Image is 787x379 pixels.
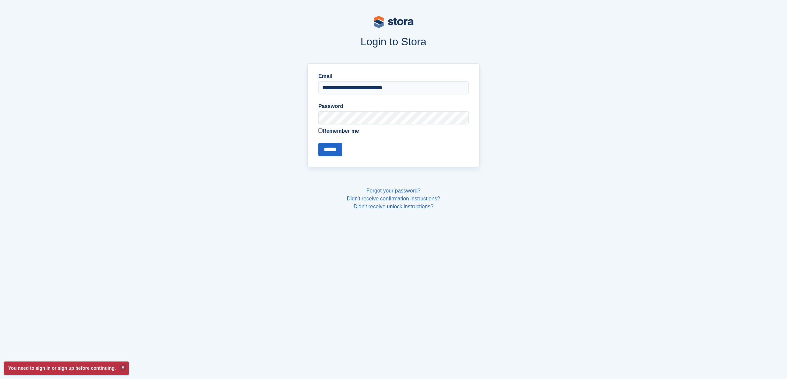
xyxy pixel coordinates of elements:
[318,72,469,80] label: Email
[4,362,129,375] p: You need to sign in or sign up before continuing.
[318,102,469,110] label: Password
[318,128,323,133] input: Remember me
[354,204,433,209] a: Didn't receive unlock instructions?
[318,127,469,135] label: Remember me
[347,196,440,201] a: Didn't receive confirmation instructions?
[374,16,413,28] img: stora-logo-53a41332b3708ae10de48c4981b4e9114cc0af31d8433b30ea865607fb682f29.svg
[367,188,421,193] a: Forgot your password?
[181,36,606,48] h1: Login to Stora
